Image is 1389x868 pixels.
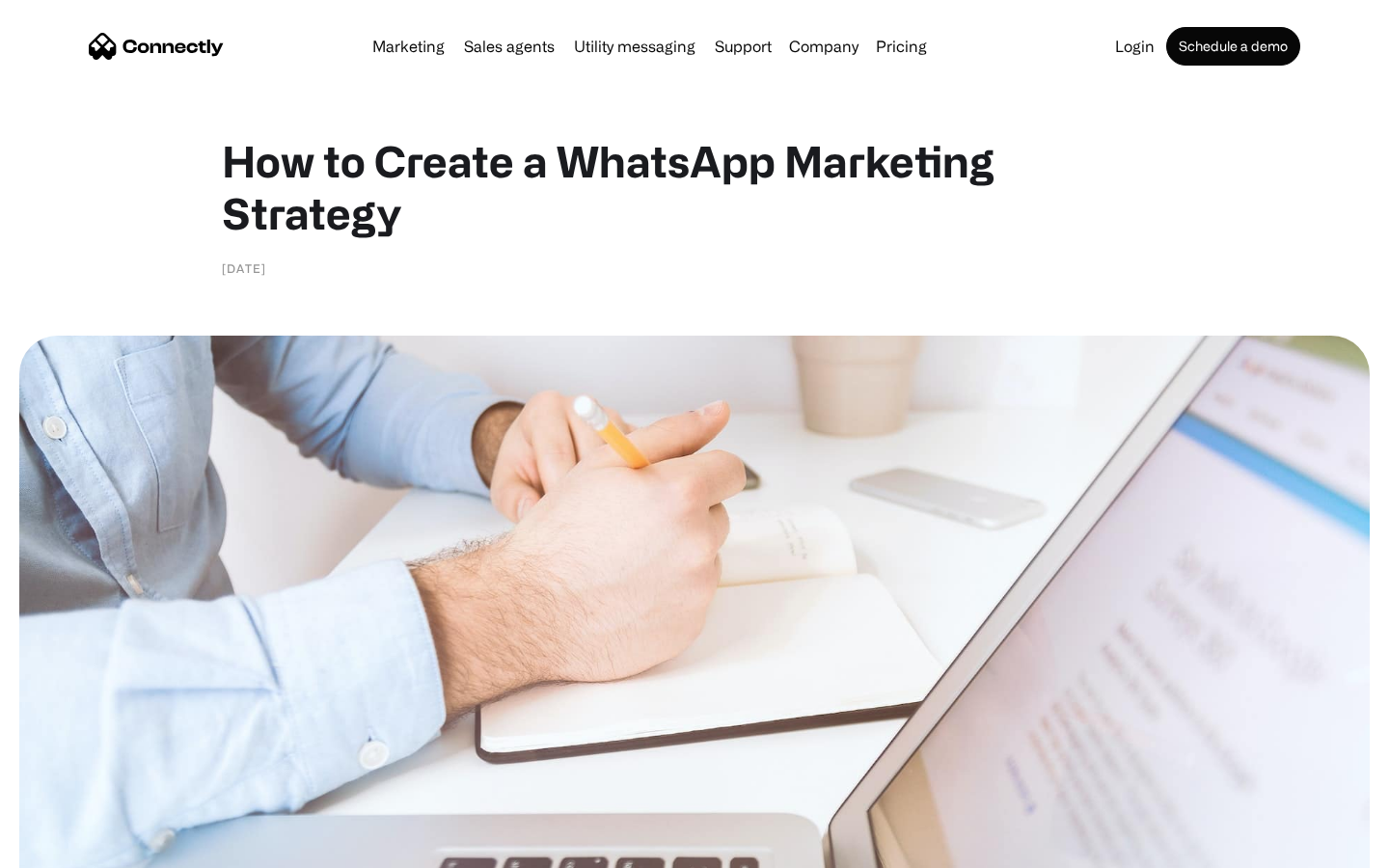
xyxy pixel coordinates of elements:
aside: Language selected: English [19,834,116,861]
a: Support [707,39,779,54]
a: Utility messaging [566,39,703,54]
a: Schedule a demo [1166,27,1300,66]
div: [DATE] [222,258,266,278]
a: Marketing [365,39,452,54]
a: Pricing [868,39,935,54]
a: Sales agents [456,39,562,54]
div: Company [789,33,858,60]
h1: How to Create a WhatsApp Marketing Strategy [222,135,1167,239]
a: Login [1107,39,1162,54]
ul: Language list [39,834,116,861]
